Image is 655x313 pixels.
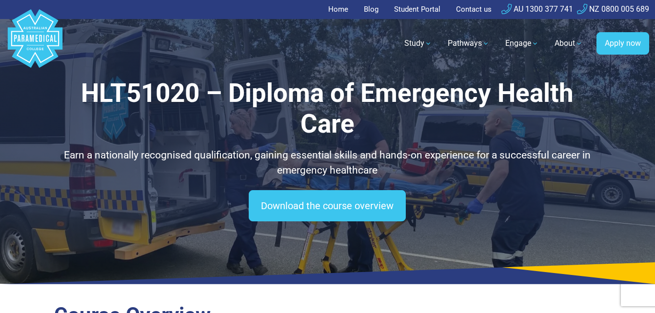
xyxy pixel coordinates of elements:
[249,190,406,221] a: Download the course overview
[398,30,438,57] a: Study
[442,30,496,57] a: Pathways
[6,19,64,68] a: Australian Paramedical College
[577,4,649,14] a: NZ 0800 005 689
[549,30,589,57] a: About
[54,78,601,140] h1: HLT51020 – Diploma of Emergency Health Care
[596,32,649,55] a: Apply now
[499,30,545,57] a: Engage
[501,4,573,14] a: AU 1300 377 741
[54,148,601,178] p: Earn a nationally recognised qualification, gaining essential skills and hands-on experience for ...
